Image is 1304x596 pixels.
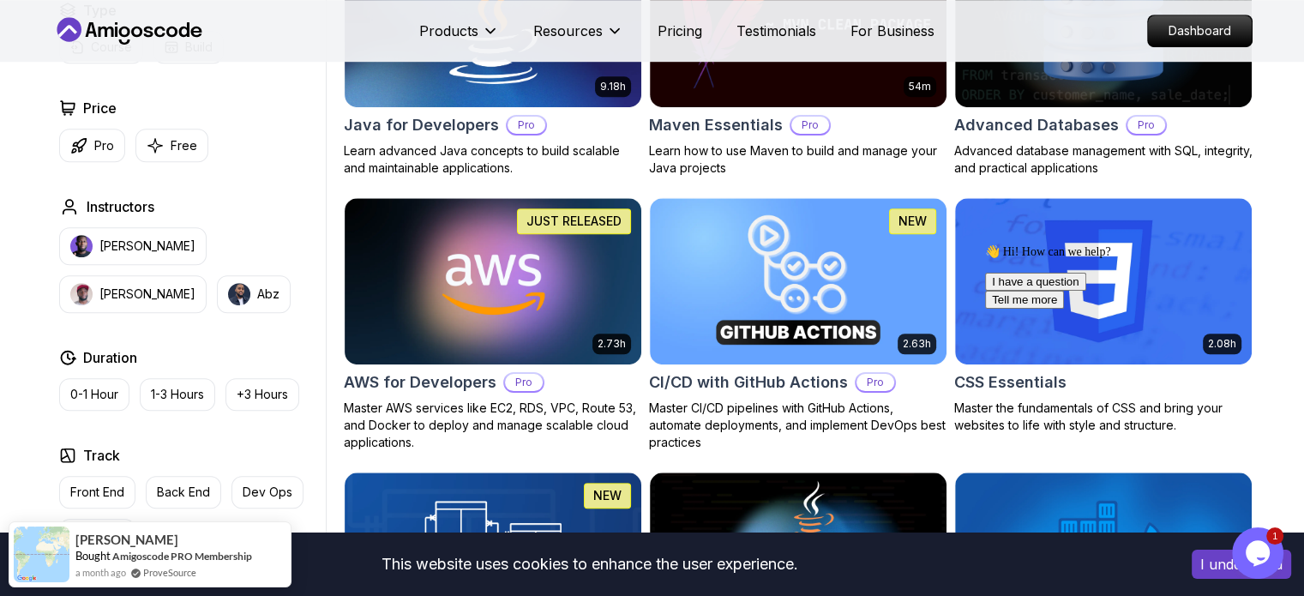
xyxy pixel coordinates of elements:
p: [PERSON_NAME] [99,238,195,255]
a: Testimonials [736,21,816,41]
p: Pro [505,374,543,391]
span: 👋 Hi! How can we help? [7,8,132,21]
button: +3 Hours [225,378,299,411]
button: Products [419,21,499,55]
p: Master AWS services like EC2, RDS, VPC, Route 53, and Docker to deploy and manage scalable cloud ... [344,400,642,451]
p: +3 Hours [237,386,288,403]
h2: AWS for Developers [344,370,496,394]
h2: Maven Essentials [649,113,783,137]
h2: Track [83,445,120,466]
iframe: chat widget [1232,527,1287,579]
p: Products [419,21,478,41]
button: 0-1 Hour [59,378,129,411]
p: 2.73h [598,337,626,351]
a: CI/CD with GitHub Actions card2.63hNEWCI/CD with GitHub ActionsProMaster CI/CD pipelines with Git... [649,197,947,451]
img: instructor img [228,283,250,305]
button: Full Stack [59,519,135,551]
button: I have a question [7,35,108,53]
span: Bought [75,549,111,563]
div: 👋 Hi! How can we help?I have a questionTell me more [7,7,315,71]
button: Accept cookies [1192,550,1291,579]
button: Free [135,129,208,162]
h2: Java for Developers [344,113,499,137]
p: JUST RELEASED [526,213,622,230]
h2: CI/CD with GitHub Actions [649,370,848,394]
h2: Instructors [87,196,154,217]
p: Front End [70,484,124,501]
p: Dev Ops [243,484,292,501]
h2: CSS Essentials [954,370,1067,394]
img: AWS for Developers card [345,198,641,364]
h2: Duration [83,347,137,368]
a: ProveSource [143,565,196,580]
img: provesource social proof notification image [14,527,69,582]
h2: Price [83,98,117,118]
h2: Advanced Databases [954,113,1119,137]
a: Pricing [658,21,702,41]
p: Master the fundamentals of CSS and bring your websites to life with style and structure. [954,400,1253,434]
img: instructor img [70,283,93,305]
p: Abz [257,286,279,303]
img: CSS Essentials card [955,198,1252,364]
a: For Business [850,21,934,41]
a: Amigoscode PRO Membership [112,550,252,563]
p: 0-1 Hour [70,386,118,403]
p: NEW [593,487,622,504]
p: 1-3 Hours [151,386,204,403]
p: Advanced database management with SQL, integrity, and practical applications [954,142,1253,177]
p: NEW [898,213,927,230]
img: instructor img [70,235,93,257]
img: CI/CD with GitHub Actions card [650,198,946,364]
p: 2.63h [903,337,931,351]
p: Free [171,137,197,154]
iframe: chat widget [978,238,1287,519]
a: AWS for Developers card2.73hJUST RELEASEDAWS for DevelopersProMaster AWS services like EC2, RDS, ... [344,197,642,451]
a: CSS Essentials card2.08hCSS EssentialsMaster the fundamentals of CSS and bring your websites to l... [954,197,1253,434]
span: [PERSON_NAME] [75,533,178,547]
p: 9.18h [600,80,626,93]
p: Pro [94,137,114,154]
p: Pro [856,374,894,391]
button: instructor img[PERSON_NAME] [59,275,207,313]
p: Back End [157,484,210,501]
p: Pro [1127,117,1165,134]
p: [PERSON_NAME] [99,286,195,303]
p: Master CI/CD pipelines with GitHub Actions, automate deployments, and implement DevOps best pract... [649,400,947,451]
span: a month ago [75,565,126,580]
button: Back End [146,476,221,509]
p: Resources [533,21,603,41]
p: Pro [791,117,829,134]
button: Resources [533,21,623,55]
button: 1-3 Hours [140,378,215,411]
p: 54m [909,80,931,93]
p: Learn advanced Java concepts to build scalable and maintainable applications. [344,142,642,177]
button: instructor img[PERSON_NAME] [59,227,207,265]
button: Dev Ops [231,476,303,509]
button: instructor imgAbz [217,275,291,313]
div: This website uses cookies to enhance the user experience. [13,545,1166,583]
a: Dashboard [1147,15,1253,47]
p: Dashboard [1148,15,1252,46]
p: Learn how to use Maven to build and manage your Java projects [649,142,947,177]
button: Tell me more [7,53,86,71]
p: Pro [508,117,545,134]
button: Front End [59,476,135,509]
button: Pro [59,129,125,162]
